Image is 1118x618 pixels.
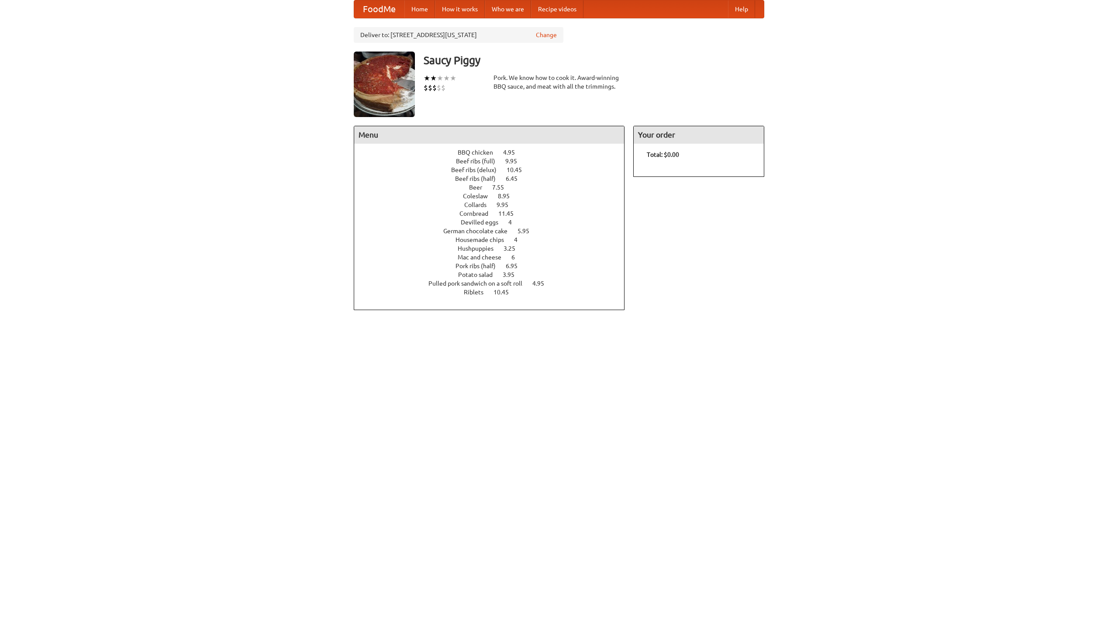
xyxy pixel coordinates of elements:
a: Housemade chips 4 [455,236,534,243]
span: 7.55 [492,184,513,191]
span: 6.95 [506,262,526,269]
a: Change [536,31,557,39]
span: 3.25 [504,245,524,252]
span: Devilled eggs [461,219,507,226]
span: Coleslaw [463,193,497,200]
a: Coleslaw 8.95 [463,193,526,200]
a: BBQ chicken 4.95 [458,149,531,156]
a: Beef ribs (full) 9.95 [456,158,533,165]
span: 4.95 [532,280,553,287]
img: angular.jpg [354,52,415,117]
span: 3.95 [503,271,523,278]
a: How it works [435,0,485,18]
a: Cornbread 11.45 [459,210,530,217]
span: Beer [469,184,491,191]
span: Cornbread [459,210,497,217]
a: Mac and cheese 6 [458,254,531,261]
span: Housemade chips [455,236,513,243]
span: 5.95 [518,228,538,235]
h4: Your order [634,126,764,144]
div: Pork. We know how to cook it. Award-winning BBQ sauce, and meat with all the trimmings. [493,73,625,91]
span: BBQ chicken [458,149,502,156]
span: Potato salad [458,271,501,278]
span: 9.95 [505,158,526,165]
span: Beef ribs (half) [455,175,504,182]
a: Pulled pork sandwich on a soft roll 4.95 [428,280,560,287]
li: ★ [430,73,437,83]
a: Potato salad 3.95 [458,271,531,278]
li: $ [432,83,437,93]
span: Hushpuppies [458,245,502,252]
a: Recipe videos [531,0,583,18]
a: Hushpuppies 3.25 [458,245,531,252]
h4: Menu [354,126,624,144]
span: Riblets [464,289,492,296]
a: Home [404,0,435,18]
a: German chocolate cake 5.95 [443,228,545,235]
span: 6 [511,254,524,261]
span: Pork ribs (half) [455,262,504,269]
a: Pork ribs (half) 6.95 [455,262,534,269]
li: $ [424,83,428,93]
a: FoodMe [354,0,404,18]
span: 4 [514,236,526,243]
span: 9.95 [497,201,517,208]
span: 10.45 [507,166,531,173]
a: Beef ribs (delux) 10.45 [451,166,538,173]
span: 8.95 [498,193,518,200]
span: Mac and cheese [458,254,510,261]
li: ★ [437,73,443,83]
b: Total: $0.00 [647,151,679,158]
li: $ [437,83,441,93]
a: Beef ribs (half) 6.45 [455,175,534,182]
a: Riblets 10.45 [464,289,525,296]
li: $ [428,83,432,93]
li: ★ [450,73,456,83]
span: 6.45 [506,175,526,182]
span: 10.45 [493,289,518,296]
a: Who we are [485,0,531,18]
span: Collards [464,201,495,208]
span: Beef ribs (full) [456,158,504,165]
a: Help [728,0,755,18]
div: Deliver to: [STREET_ADDRESS][US_STATE] [354,27,563,43]
span: 4.95 [503,149,524,156]
a: Collards 9.95 [464,201,524,208]
a: Beer 7.55 [469,184,520,191]
span: German chocolate cake [443,228,516,235]
span: Pulled pork sandwich on a soft roll [428,280,531,287]
li: $ [441,83,445,93]
h3: Saucy Piggy [424,52,764,69]
span: Beef ribs (delux) [451,166,505,173]
li: ★ [424,73,430,83]
span: 4 [508,219,521,226]
span: 11.45 [498,210,522,217]
li: ★ [443,73,450,83]
a: Devilled eggs 4 [461,219,528,226]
